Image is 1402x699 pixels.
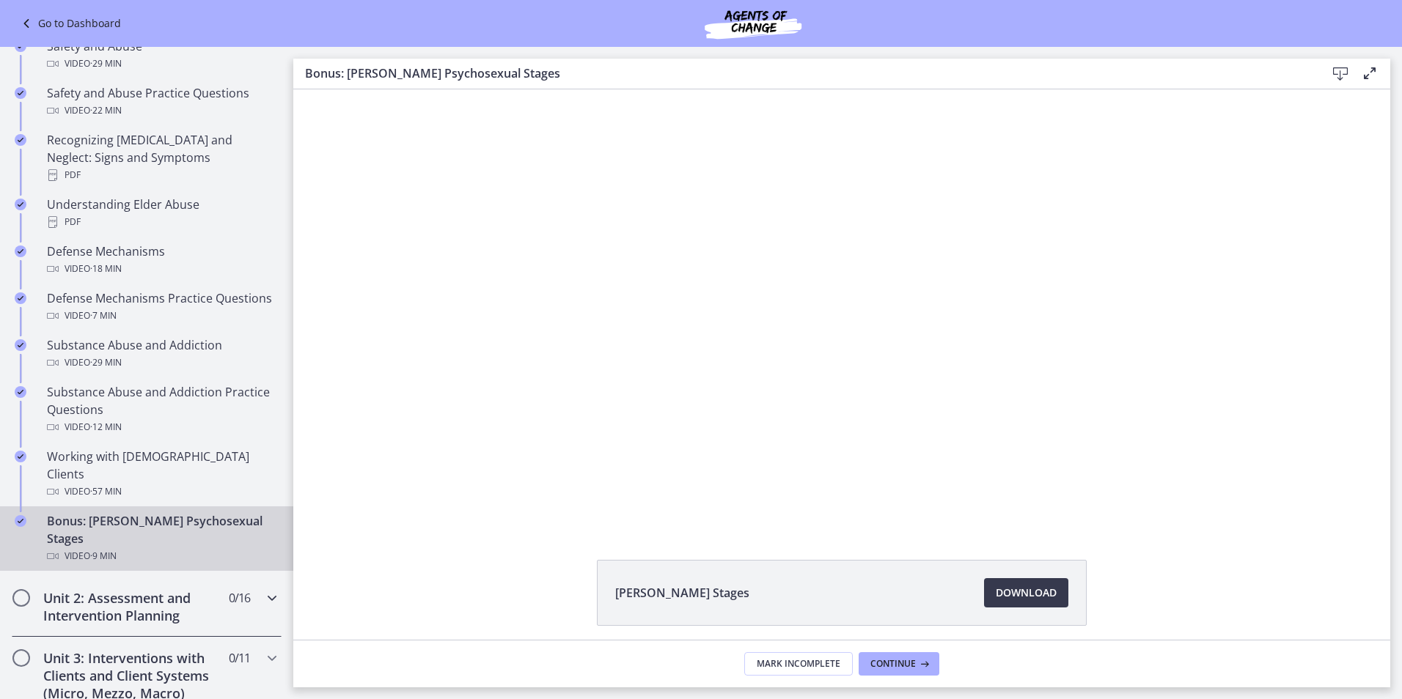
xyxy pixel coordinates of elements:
h2: Unit 2: Assessment and Intervention Planning [43,589,222,624]
span: · 7 min [90,307,117,325]
i: Completed [15,515,26,527]
span: [PERSON_NAME] Stages [615,584,749,602]
div: Video [47,483,276,500]
h3: Bonus: [PERSON_NAME] Psychosexual Stages [305,64,1302,82]
button: Mark Incomplete [744,652,853,676]
span: · 12 min [90,418,122,436]
img: Agents of Change [665,6,841,41]
a: Go to Dashboard [18,15,121,32]
i: Completed [15,199,26,210]
div: Substance Abuse and Addiction [47,336,276,371]
span: Continue [870,658,916,670]
div: Video [47,102,276,119]
span: · 9 min [90,547,117,565]
a: Download [984,578,1068,607]
div: Defense Mechanisms [47,243,276,278]
button: Continue [859,652,939,676]
span: 0 / 11 [229,649,250,667]
i: Completed [15,245,26,257]
i: Completed [15,451,26,462]
div: Video [47,547,276,565]
span: · 29 min [90,354,122,371]
span: Download [996,584,1057,602]
span: · 29 min [90,55,122,73]
div: Recognizing [MEDICAL_DATA] and Neglect: Signs and Symptoms [47,131,276,184]
div: Substance Abuse and Addiction Practice Questions [47,383,276,436]
div: Understanding Elder Abuse [47,196,276,231]
div: Safety and Abuse Practice Questions [47,84,276,119]
div: Video [47,354,276,371]
iframe: Video Lesson [293,89,1390,526]
div: Working with [DEMOGRAPHIC_DATA] Clients [47,448,276,500]
i: Completed [15,292,26,304]
div: Video [47,260,276,278]
div: Video [47,307,276,325]
div: PDF [47,166,276,184]
span: · 57 min [90,483,122,500]
div: Video [47,55,276,73]
span: · 22 min [90,102,122,119]
div: Video [47,418,276,436]
div: Bonus: [PERSON_NAME] Psychosexual Stages [47,512,276,565]
span: · 18 min [90,260,122,278]
div: PDF [47,213,276,231]
i: Completed [15,87,26,99]
div: Defense Mechanisms Practice Questions [47,289,276,325]
span: 0 / 16 [229,589,250,607]
div: Safety and Abuse [47,37,276,73]
i: Completed [15,386,26,398]
span: Mark Incomplete [757,658,840,670]
i: Completed [15,339,26,351]
i: Completed [15,134,26,146]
